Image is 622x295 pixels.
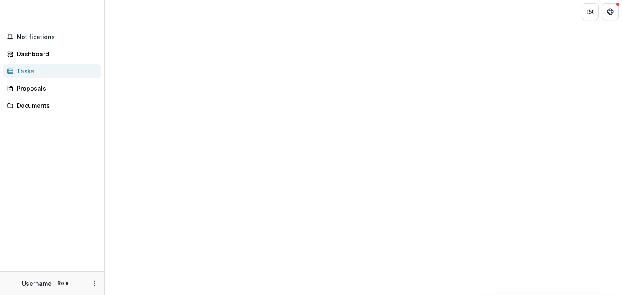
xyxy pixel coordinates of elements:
button: Get Help [602,3,619,20]
span: Notifications [17,34,98,41]
a: Documents [3,99,101,112]
button: Notifications [3,30,101,44]
div: Tasks [17,67,94,76]
a: Tasks [3,64,101,78]
p: Role [55,279,71,287]
a: Dashboard [3,47,101,61]
button: More [89,278,99,288]
button: Partners [582,3,599,20]
div: Dashboard [17,50,94,58]
a: Proposals [3,81,101,95]
p: Username [22,279,52,288]
div: Proposals [17,84,94,93]
div: Documents [17,101,94,110]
